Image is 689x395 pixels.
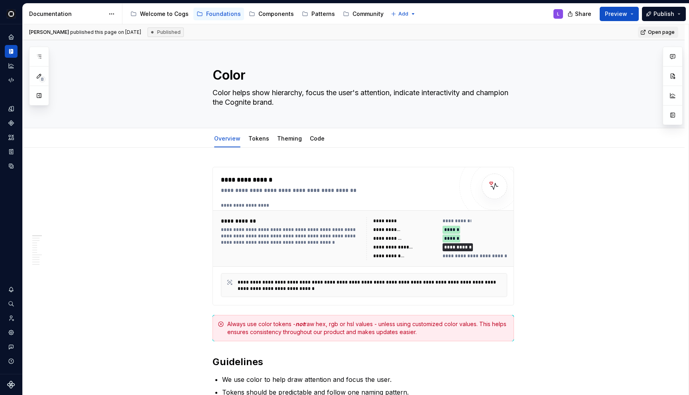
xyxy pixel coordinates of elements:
span: Add [398,11,408,17]
div: Code [307,130,328,147]
span: Preview [605,10,627,18]
textarea: Color helps show hierarchy, focus the user's attention, indicate interactivity and champion the C... [211,86,512,109]
a: Overview [214,135,240,142]
span: published this page on [DATE] [29,29,141,35]
div: Foundations [206,10,241,18]
button: Preview [600,7,639,21]
span: Share [575,10,591,18]
div: Theming [274,130,305,147]
h2: Guidelines [213,356,514,368]
a: Design tokens [5,102,18,115]
div: Overview [211,130,244,147]
a: Assets [5,131,18,144]
div: Components [258,10,294,18]
div: Always use color tokens - raw hex, rgb or hsl values - unless using customized color values. This... [227,320,509,336]
span: [PERSON_NAME] [29,29,69,35]
img: 293001da-8814-4710-858c-a22b548e5d5c.png [6,9,16,19]
a: Tokens [248,135,269,142]
button: Add [388,8,418,20]
a: Foundations [193,8,244,20]
p: We use color to help draw attention and focus the user. [222,375,514,384]
a: Code automation [5,74,18,86]
div: Community [352,10,384,18]
button: Contact support [5,340,18,353]
div: Welcome to Cogs [140,10,189,18]
a: Data sources [5,160,18,172]
a: Components [246,8,297,20]
a: Analytics [5,59,18,72]
a: Community [340,8,387,20]
a: Documentation [5,45,18,58]
a: Invite team [5,312,18,325]
button: Publish [642,7,686,21]
a: Storybook stories [5,145,18,158]
div: Documentation [29,10,104,18]
button: Notifications [5,283,18,296]
span: 8 [39,76,45,82]
a: Welcome to Cogs [127,8,192,20]
a: Open page [638,27,678,38]
span: Publish [654,10,674,18]
div: L [557,11,559,17]
a: Components [5,117,18,129]
textarea: Color [211,66,512,85]
button: Share [563,7,596,21]
a: Patterns [299,8,338,20]
svg: Supernova Logo [7,381,15,389]
em: not [295,321,305,327]
span: Open page [648,29,675,35]
a: Theming [277,135,302,142]
a: Settings [5,326,18,339]
div: Tokens [245,130,272,147]
a: Code [310,135,325,142]
div: Page tree [127,6,387,22]
button: Search ⌘K [5,297,18,310]
div: Published [148,27,184,37]
a: Home [5,31,18,43]
div: Patterns [311,10,335,18]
